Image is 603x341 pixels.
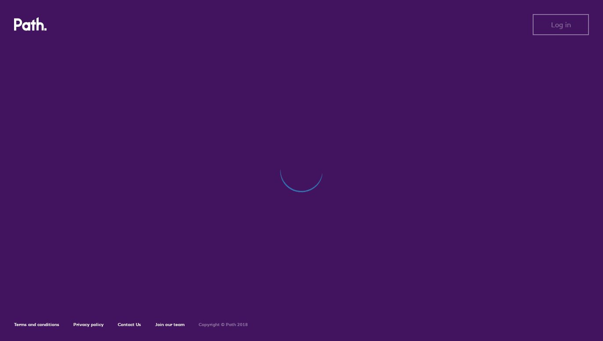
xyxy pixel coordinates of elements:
button: Log in [533,14,589,35]
a: Contact Us [118,322,141,327]
a: Join our team [155,322,185,327]
span: Log in [551,21,571,29]
a: Terms and conditions [14,322,59,327]
h6: Copyright © Path 2018 [199,322,248,327]
a: Privacy policy [73,322,104,327]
